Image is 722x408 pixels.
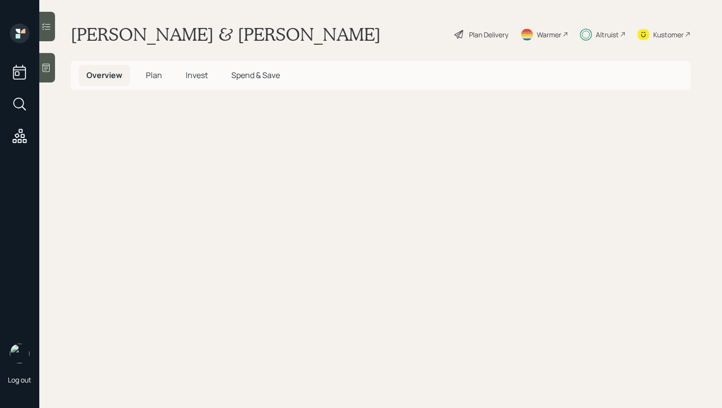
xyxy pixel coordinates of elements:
[146,70,162,81] span: Plan
[231,70,280,81] span: Spend & Save
[71,24,381,45] h1: [PERSON_NAME] & [PERSON_NAME]
[653,29,684,40] div: Kustomer
[186,70,208,81] span: Invest
[596,29,619,40] div: Altruist
[469,29,508,40] div: Plan Delivery
[537,29,561,40] div: Warmer
[10,344,29,363] img: retirable_logo.png
[8,375,31,384] div: Log out
[86,70,122,81] span: Overview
